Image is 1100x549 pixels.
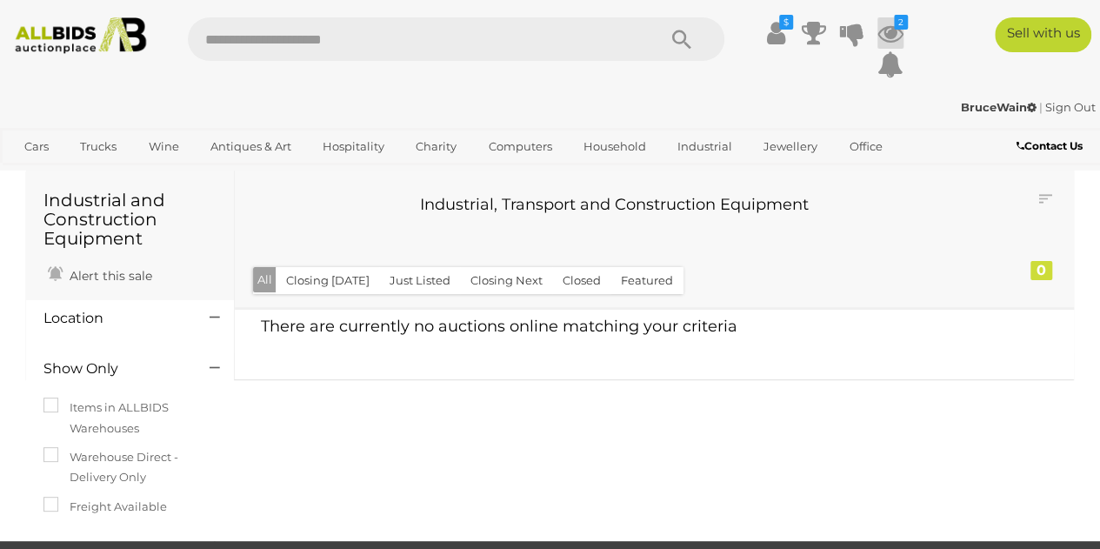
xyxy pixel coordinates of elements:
strong: BruceWain [961,100,1037,114]
a: 2 [877,17,903,49]
h3: Industrial, Transport and Construction Equipment [265,197,963,214]
span: Alert this sale [65,268,152,284]
a: Contact Us [1017,137,1087,156]
button: Search [637,17,724,61]
i: 2 [894,15,908,30]
a: Jewellery [752,132,829,161]
button: Closed [552,267,611,294]
h1: Industrial and Construction Equipment [43,191,217,248]
a: $ [763,17,789,49]
button: Closing [DATE] [276,267,380,294]
a: Hospitality [311,132,396,161]
h4: Location [43,311,183,326]
a: BruceWain [961,100,1039,114]
img: Allbids.com.au [8,17,153,54]
a: Charity [404,132,468,161]
div: 0 [1030,261,1052,280]
button: Closing Next [460,267,553,294]
button: Just Listed [379,267,461,294]
a: Alert this sale [43,261,157,287]
button: Featured [610,267,683,294]
a: Office [837,132,893,161]
a: Computers [477,132,563,161]
a: Cars [13,132,60,161]
label: Items in ALLBIDS Warehouses [43,398,217,439]
i: $ [779,15,793,30]
a: [GEOGRAPHIC_DATA] [80,161,226,190]
b: Contact Us [1017,139,1083,152]
a: Trucks [69,132,128,161]
a: Sports [13,161,71,190]
span: | [1039,100,1043,114]
a: Industrial [666,132,743,161]
a: Wine [137,132,190,161]
label: Freight Available [43,497,167,517]
a: Sign Out [1045,100,1096,114]
h4: Show Only [43,361,183,377]
label: Warehouse Direct - Delivery Only [43,447,217,488]
span: There are currently no auctions online matching your criteria [261,317,737,336]
button: All [253,267,277,292]
a: Household [572,132,657,161]
a: Sell with us [995,17,1091,52]
a: Antiques & Art [199,132,303,161]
